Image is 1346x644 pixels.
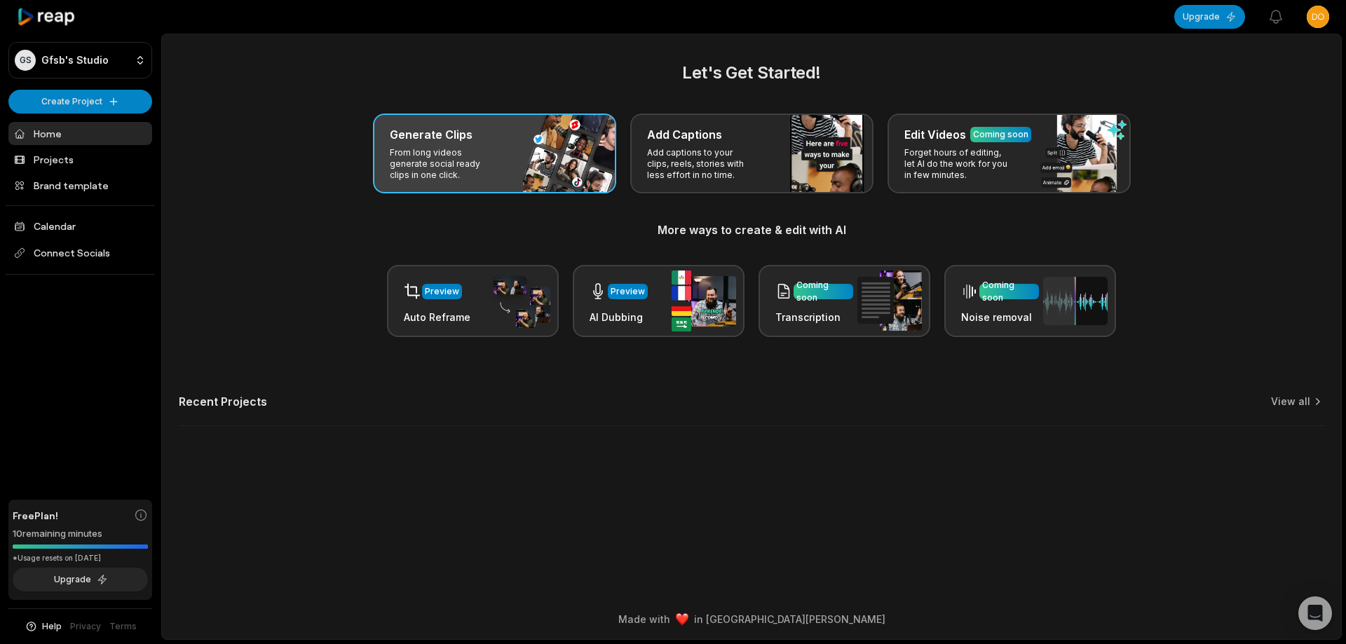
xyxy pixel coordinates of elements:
[857,270,922,331] img: transcription.png
[41,54,109,67] p: Gfsb's Studio
[70,620,101,633] a: Privacy
[676,613,688,626] img: heart emoji
[175,612,1328,626] div: Made with in [GEOGRAPHIC_DATA][PERSON_NAME]
[590,310,648,324] h3: AI Dubbing
[1174,5,1245,29] button: Upgrade
[982,279,1036,304] div: Coming soon
[109,620,137,633] a: Terms
[15,50,36,71] div: GS
[8,148,152,171] a: Projects
[961,310,1039,324] h3: Noise removal
[904,147,1013,181] p: Forget hours of editing, let AI do the work for you in few minutes.
[13,508,58,523] span: Free Plan!
[179,221,1324,238] h3: More ways to create & edit with AI
[390,147,498,181] p: From long videos generate social ready clips in one click.
[42,620,62,633] span: Help
[647,147,756,181] p: Add captions to your clips, reels, stories with less effort in no time.
[775,310,853,324] h3: Transcription
[179,395,267,409] h2: Recent Projects
[486,274,550,329] img: auto_reframe.png
[425,285,459,298] div: Preview
[647,126,722,143] h3: Add Captions
[1271,395,1310,409] a: View all
[404,310,470,324] h3: Auto Reframe
[1043,277,1108,325] img: noise_removal.png
[8,90,152,114] button: Create Project
[8,122,152,145] a: Home
[25,620,62,633] button: Help
[13,553,148,563] div: *Usage resets on [DATE]
[672,270,736,331] img: ai_dubbing.png
[13,527,148,541] div: 10 remaining minutes
[179,60,1324,85] h2: Let's Get Started!
[13,568,148,591] button: Upgrade
[8,214,152,238] a: Calendar
[8,240,152,266] span: Connect Socials
[1298,596,1332,630] div: Open Intercom Messenger
[8,174,152,197] a: Brand template
[611,285,645,298] div: Preview
[904,126,966,143] h3: Edit Videos
[390,126,473,143] h3: Generate Clips
[973,128,1028,141] div: Coming soon
[796,279,850,304] div: Coming soon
